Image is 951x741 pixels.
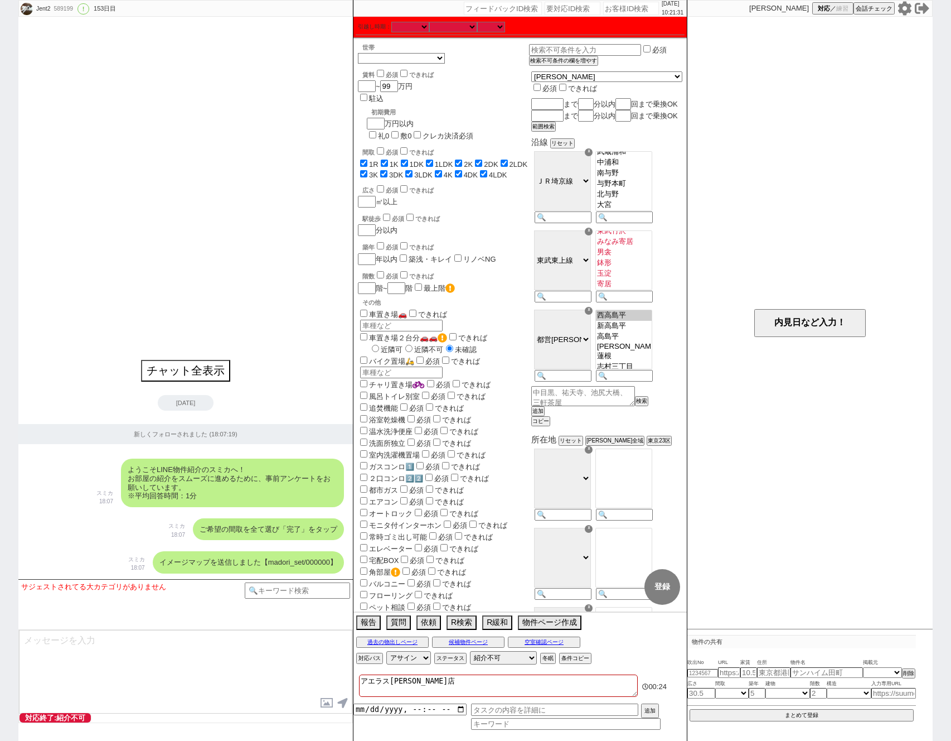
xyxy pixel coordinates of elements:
label: できれば [440,357,480,365]
span: 必須 [416,580,431,588]
button: 東京23区 [647,436,672,446]
div: ☓ [585,307,593,315]
span: 必須 [434,474,449,483]
span: 必須 [386,71,398,78]
p: [PERSON_NAME] [749,4,809,13]
span: 必須 [410,556,424,565]
div: [DATE] [158,395,214,411]
label: できれば [445,451,486,459]
input: 洗面所独立 [360,439,367,446]
label: 1LDK [435,160,453,169]
div: 年以内 [358,240,529,265]
input: バイク置場🛵 [360,357,367,364]
label: 常時ゴミ出し可能 [358,533,427,541]
option: 与野本町 [596,179,652,189]
label: できれば [426,568,466,576]
p: スミカ [96,489,113,498]
label: クレカ決済必須 [423,132,473,140]
input: 🔍 [596,588,653,600]
input: タスクの内容を詳細に [471,704,638,716]
input: できれば [426,556,434,563]
label: 駐込 [369,94,384,103]
button: チャット全表示 [141,360,230,382]
input: ガスコンロ1️⃣ [360,462,367,469]
label: バイク置場🛵 [358,357,414,365]
input: 1234567 [687,669,718,677]
span: 必須 [416,416,431,424]
span: 家賃 [740,658,757,667]
input: できれば [433,439,440,446]
input: できれば [406,214,414,221]
button: R検索 [447,615,477,630]
div: ☓ [585,446,593,454]
input: サンハイム田町 [790,667,863,678]
label: モニタ付インターホン [358,521,441,530]
input: できれば [426,485,433,493]
span: 沿線 [531,137,548,147]
input: できれば [433,579,440,586]
span: 回まで乗換OK [631,100,678,108]
label: できれば [449,474,489,483]
span: 必須 [453,521,467,530]
label: できれば [407,310,447,319]
option: 大宮 [596,200,652,210]
input: 都市ガス [360,485,367,493]
button: 対応／練習 [812,2,853,15]
input: 未確認 [446,345,453,352]
input: 🔍 [596,291,653,302]
span: 必須 [386,187,398,194]
input: 室内洗濯機置場 [360,450,367,458]
input: できれば [455,532,462,540]
p: スミカ [168,522,185,531]
div: 初期費用 [371,108,473,117]
option: 寄居 [596,279,652,290]
button: 削除 [902,668,915,679]
p: その他 [362,299,529,307]
label: 近隣不可 [402,345,443,354]
button: 冬眠 [540,653,556,664]
div: 新しくフォローされました (18:07:19) [18,424,353,444]
button: 追加 [531,406,545,416]
button: 登録 [644,569,680,605]
button: まとめて登録 [690,709,914,721]
label: 引越し時期： [358,22,391,31]
div: ☓ [585,604,593,612]
input: 車置き場🚗 [360,310,367,317]
input: 近隣可 [372,345,379,352]
label: 4LDK [489,171,507,179]
label: 1R [369,160,379,169]
input: できれば [400,70,407,77]
span: 必須 [431,392,445,401]
p: 10:21:31 [662,8,683,17]
input: フローリング [360,591,367,598]
label: できれば [398,187,434,194]
input: 🔍 [535,509,591,521]
label: 角部屋 [358,568,400,576]
option: みなみ寄居 [596,237,652,247]
label: できれば [438,427,478,436]
label: 車置き場🚗 [358,310,407,319]
label: 室内洗濯機置場 [358,451,420,459]
div: 階~ 階 [358,282,529,294]
button: ステータス [434,653,467,664]
option: 中浦和 [596,157,652,168]
button: 内見日など入力！ [754,309,866,337]
label: できれば [453,533,493,541]
label: できれば [445,392,486,401]
input: できれば [469,521,477,528]
label: 未確認 [443,345,477,354]
input: チャリ置き場 [360,380,367,387]
input: 🔍キーワード検索 [245,583,350,599]
input: エレベーター [360,544,367,551]
label: フローリング [358,591,413,600]
label: 近隣可 [369,345,402,354]
button: [PERSON_NAME]全域 [585,436,644,446]
span: 会話チェック [856,4,892,13]
span: 練習 [836,4,848,13]
input: できれば [400,147,407,155]
span: 必須 [392,215,404,222]
label: 2K [464,160,473,169]
div: 賃料 [362,68,434,79]
option: 高島平 [596,331,652,342]
label: ガスコンロ1️⃣ [358,463,414,471]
